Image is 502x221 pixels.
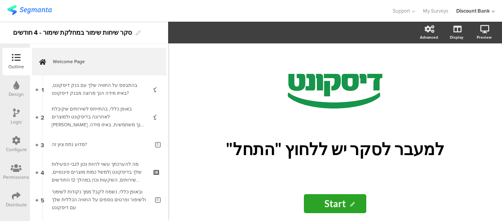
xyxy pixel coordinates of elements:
[32,186,166,214] a: 5 ובאופן כללי, נשמח לקבל ממך נקודות לשימור ולשיפור ופרטים נוספים על החוויה הכללית שלך עם דיסקונט
[52,160,146,184] div: מה להערכתך עשוי להיות נכון לגבי הפעילות שלך בדיסקונט (למשל כמות מוצרים פיננסיים, שירותים, השקעות ...
[52,188,149,212] div: ובאופן כללי, נשמח לקבל ממך נקודות לשימור ולשיפור ופרטים נוספים על החוויה הכללית שלך עם דיסקונט
[11,118,22,125] div: Logic
[32,75,166,103] a: 1 בהתבסס על החוויה שלך עם בנק דיסקונט, באיזו מידה הנך מרוצה מבנק דיסקונט?
[32,131,166,158] a: 3 מדוע נתת ציון זה?
[189,139,481,159] p: למעבר לסקר יש ללחוץ "התחל"
[41,140,44,149] span: 3
[41,195,44,204] span: 5
[8,63,24,70] div: Outline
[41,112,44,121] span: 2
[3,174,29,181] div: Permissions
[32,48,166,75] a: Welcome Page
[32,158,166,186] a: 4 מה להערכתך עשוי להיות נכון לגבי הפעילות שלך בדיסקונט (למשל כמות מוצרים פיננסיים, שירותים, השקעו...
[304,194,366,213] input: Start
[52,105,146,129] div: באופן כללי, בהתייחס לשירותים שקיבלת לאחרונה בדיסקונט ולמוצרים בהם הנך משתמש/ת, באיזו מידה, הפניות...
[41,85,44,94] span: 1
[477,34,492,40] div: Preview
[393,7,410,15] span: Support
[420,34,438,40] div: Advanced
[13,26,132,39] div: סקר שיחות שימור במחלקת שימור - 4 חודשים
[9,91,24,98] div: Design
[7,5,52,15] img: segmanta logo
[6,201,27,208] div: Distribute
[6,146,27,153] div: Configure
[53,58,154,66] span: Welcome Page
[456,7,490,15] div: Discount Bank
[52,81,146,97] div: בהתבסס על החוויה שלך עם בנק דיסקונט, באיזו מידה הנך מרוצה מבנק דיסקונט?
[52,140,149,148] div: מדוע נתת ציון זה?
[32,103,166,131] a: 2 באופן כללי, בהתייחס לשירותים שקיבלת לאחרונה בדיסקונט ולמוצרים [PERSON_NAME] הנך משתמש/ת, באיזו ...
[450,34,463,40] div: Display
[41,168,44,176] span: 4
